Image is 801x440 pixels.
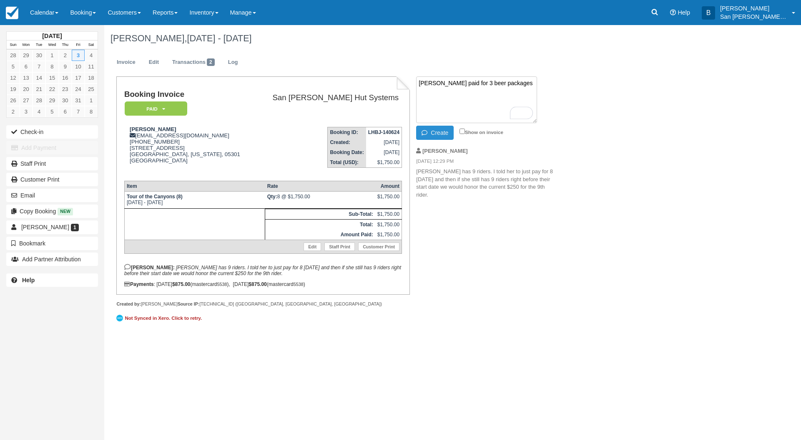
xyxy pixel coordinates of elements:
strong: [PERSON_NAME]: [124,265,175,271]
span: [PERSON_NAME] [21,224,69,230]
strong: [PERSON_NAME] [130,126,176,132]
a: 10 [72,61,85,72]
div: [PERSON_NAME] [TECHNICAL_ID] ([GEOGRAPHIC_DATA], [GEOGRAPHIC_DATA], [GEOGRAPHIC_DATA]) [116,301,409,307]
a: Help [6,273,98,287]
strong: $875.00 [172,281,190,287]
th: Mon [20,40,33,50]
a: 1 [45,50,58,61]
a: Staff Print [324,243,355,251]
td: $1,750.00 [375,230,402,240]
a: 30 [33,50,45,61]
a: Transactions2 [166,54,221,71]
b: Help [22,277,35,283]
a: Edit [143,54,165,71]
button: Copy Booking New [6,205,98,218]
button: Email [6,189,98,202]
strong: [PERSON_NAME] [422,148,468,154]
th: Thu [59,40,72,50]
td: $1,750.00 [375,209,402,219]
label: Show on invoice [460,129,503,135]
a: 5 [7,61,20,72]
a: 8 [45,61,58,72]
td: $1,750.00 [366,157,402,168]
p: [PERSON_NAME] has 9 riders. I told her to just pay for 8 [DATE] and then if she still has 9 rider... [416,168,557,199]
span: [DATE] - [DATE] [187,33,251,43]
a: 7 [72,106,85,117]
a: 6 [20,61,33,72]
span: Help [678,9,690,16]
a: 3 [72,50,85,61]
td: $1,750.00 [375,219,402,230]
a: Log [222,54,244,71]
a: 27 [20,95,33,106]
img: checkfront-main-nav-mini-logo.png [6,7,18,19]
button: Bookmark [6,237,98,250]
input: Show on invoice [460,129,465,134]
a: Staff Print [6,157,98,170]
a: 23 [59,83,72,95]
a: 16 [59,72,72,83]
th: Sat [85,40,98,50]
a: 8 [85,106,98,117]
a: 2 [7,106,20,117]
th: Item [124,181,265,191]
th: Amount Paid: [265,230,375,240]
span: 1 [71,224,79,231]
strong: LHBJ-140624 [368,129,399,135]
a: 7 [33,61,45,72]
textarea: To enrich screen reader interactions, please activate Accessibility in Grammarly extension settings [416,76,537,123]
a: [PERSON_NAME] 1 [6,220,98,234]
a: 29 [20,50,33,61]
th: Sub-Total: [265,209,375,219]
a: 17 [72,72,85,83]
a: 4 [85,50,98,61]
th: Created: [328,137,366,147]
a: 6 [59,106,72,117]
em: Paid [125,101,187,116]
strong: [DATE] [42,33,62,39]
th: Total (USD): [328,157,366,168]
i: Help [670,10,676,15]
td: [DATE] [366,137,402,147]
em: [DATE] 12:29 PM [416,158,557,167]
em: [PERSON_NAME] has 9 riders. I told her to just pay for 8 [DATE] and then if she still has 9 rider... [124,265,401,276]
a: 22 [45,83,58,95]
th: Rate [265,181,375,191]
td: [DATE] - [DATE] [124,191,265,208]
a: Edit [304,243,321,251]
a: 1 [85,95,98,106]
a: 13 [20,72,33,83]
div: : [DATE] (mastercard ), [DATE] (mastercard ) [124,281,402,287]
a: 9 [59,61,72,72]
a: 28 [33,95,45,106]
th: Booking Date: [328,147,366,157]
th: Wed [45,40,58,50]
a: Paid [124,101,184,116]
a: 24 [72,83,85,95]
strong: Qty [267,194,277,200]
a: 30 [59,95,72,106]
a: 18 [85,72,98,83]
small: 5538 [217,282,227,287]
th: Total: [265,219,375,230]
h1: [PERSON_NAME], [110,33,699,43]
a: 31 [72,95,85,106]
button: Check-in [6,125,98,139]
td: 8 @ $1,750.00 [265,191,375,208]
th: Amount [375,181,402,191]
th: Sun [7,40,20,50]
a: 4 [33,106,45,117]
button: Add Payment [6,141,98,154]
a: Customer Print [6,173,98,186]
strong: $875.00 [249,281,266,287]
div: $1,750.00 [377,194,399,206]
a: Invoice [110,54,142,71]
h2: San [PERSON_NAME] Hut Systems [257,94,399,102]
th: Booking ID: [328,127,366,138]
div: B [702,6,715,20]
a: 5 [45,106,58,117]
span: 2 [207,58,215,66]
a: 3 [20,106,33,117]
strong: Created by: [116,301,141,306]
div: [EMAIL_ADDRESS][DOMAIN_NAME] [PHONE_NUMBER] [STREET_ADDRESS] [GEOGRAPHIC_DATA], [US_STATE], 05301... [124,126,254,174]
